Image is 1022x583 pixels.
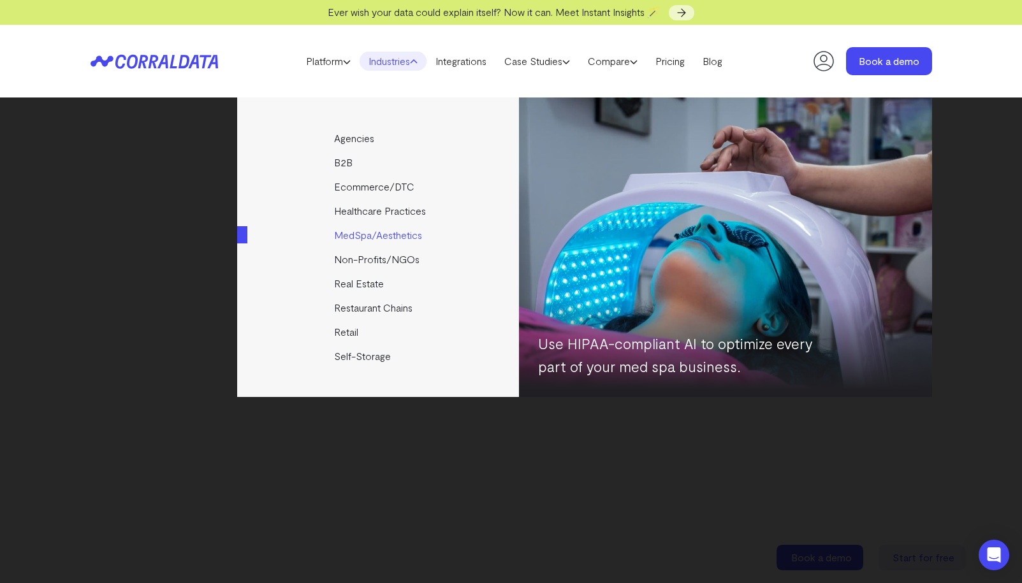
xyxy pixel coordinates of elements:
a: Pricing [646,52,694,71]
a: Self-Storage [237,344,521,368]
a: Retail [237,320,521,344]
a: MedSpa/Aesthetics [237,223,521,247]
div: Open Intercom Messenger [979,540,1009,570]
a: Book a demo [846,47,932,75]
a: Case Studies [495,52,579,71]
a: Integrations [427,52,495,71]
a: Restaurant Chains [237,296,521,320]
a: Non-Profits/NGOs [237,247,521,271]
a: B2B [237,150,521,175]
a: Agencies [237,126,521,150]
a: Blog [694,52,731,71]
a: Industries [360,52,427,71]
a: Healthcare Practices [237,199,521,223]
a: Compare [579,52,646,71]
span: Ever wish your data could explain itself? Now it can. Meet Instant Insights 🪄 [328,6,660,18]
a: Real Estate [237,271,521,296]
p: Use HIPAA-compliant AI to optimize every part of your med spa business. [538,332,825,378]
a: Ecommerce/DTC [237,175,521,199]
a: Platform [297,52,360,71]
